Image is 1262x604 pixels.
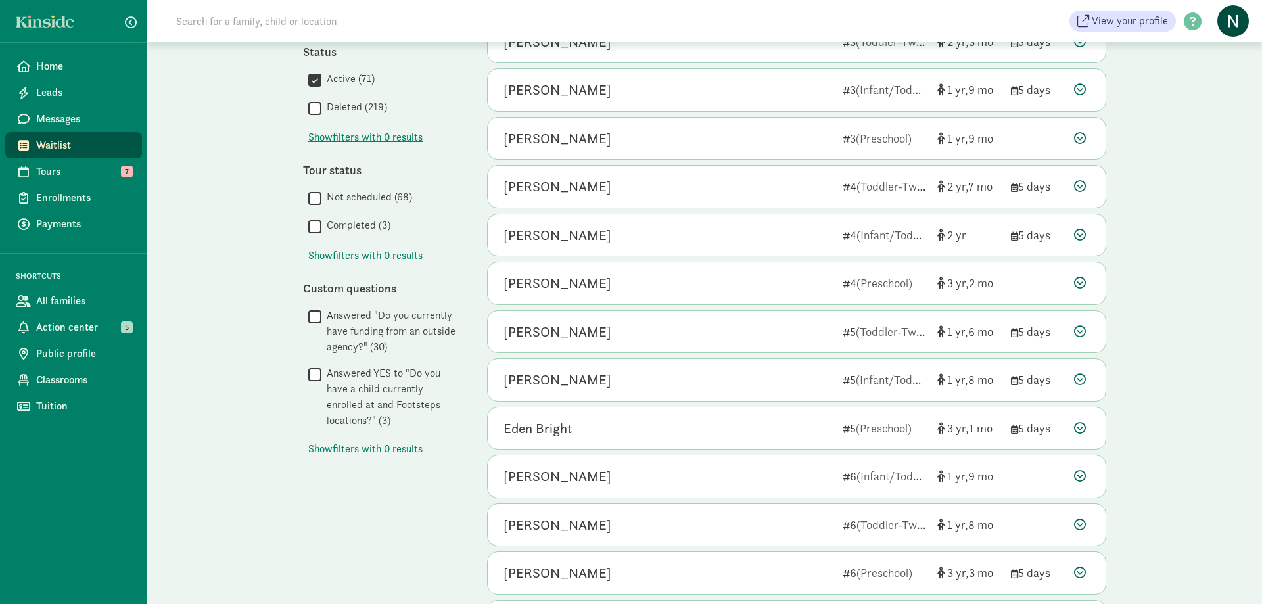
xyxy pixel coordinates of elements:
[168,8,537,34] input: Search for a family, child or location
[303,161,461,179] div: Tour status
[968,179,993,194] span: 7
[5,158,142,185] a: Tours 7
[503,273,611,294] div: Maksim Marceau
[5,288,142,314] a: All families
[968,324,993,339] span: 6
[5,106,142,132] a: Messages
[36,372,131,388] span: Classrooms
[5,80,142,106] a: Leads
[843,371,927,388] div: 5
[321,189,412,205] label: Not scheduled (68)
[1011,419,1063,437] div: 5 days
[843,81,927,99] div: 3
[1011,177,1063,195] div: 5 days
[947,421,969,436] span: 3
[36,58,131,74] span: Home
[843,419,927,437] div: 5
[947,131,968,146] span: 1
[843,564,927,582] div: 6
[1011,371,1063,388] div: 5 days
[937,419,1000,437] div: [object Object]
[36,319,131,335] span: Action center
[937,467,1000,485] div: [object Object]
[503,418,572,439] div: Eden Bright
[947,565,969,580] span: 3
[947,372,968,387] span: 1
[1011,564,1063,582] div: 5 days
[937,274,1000,292] div: [object Object]
[503,80,611,101] div: Sierra Xu
[503,128,611,149] div: Violet Bonderer
[843,274,927,292] div: 4
[947,517,968,532] span: 1
[947,227,966,243] span: 2
[843,323,927,340] div: 5
[937,226,1000,244] div: [object Object]
[856,179,931,194] span: (Toddler-Twos)
[947,275,969,290] span: 3
[937,371,1000,388] div: [object Object]
[856,372,935,387] span: (Infant/Toddler)
[5,393,142,419] a: Tuition
[968,131,993,146] span: 9
[308,129,423,145] button: Showfilters with 0 results
[937,81,1000,99] div: [object Object]
[321,308,461,355] label: Answered "Do you currently have funding from an outside agency?" (30)
[937,323,1000,340] div: [object Object]
[856,324,931,339] span: (Toddler-Twos)
[36,85,131,101] span: Leads
[5,185,142,211] a: Enrollments
[856,34,931,49] span: (Toddler-Twos)
[503,225,611,246] div: Jayden Yang
[503,369,611,390] div: Ava Padilla
[503,466,611,487] div: Ashley Sun
[968,469,993,484] span: 9
[308,129,423,145] span: Show filters with 0 results
[937,516,1000,534] div: [object Object]
[937,564,1000,582] div: [object Object]
[947,34,969,49] span: 2
[843,467,927,485] div: 6
[856,275,912,290] span: (Preschool)
[969,565,993,580] span: 3
[947,324,968,339] span: 1
[5,314,142,340] a: Action center 5
[856,565,912,580] span: (Preschool)
[1011,323,1063,340] div: 5 days
[856,469,936,484] span: (Infant/Toddler)
[947,469,968,484] span: 1
[121,166,133,177] span: 7
[503,176,611,197] div: Tirtha Maral
[321,99,387,115] label: Deleted (219)
[36,111,131,127] span: Messages
[36,293,131,309] span: All families
[308,441,423,457] span: Show filters with 0 results
[968,372,993,387] span: 8
[321,365,461,429] label: Answered YES to "Do you have a child currently enrolled at and Footsteps locations?" (3)
[308,248,423,264] button: Showfilters with 0 results
[308,248,423,264] span: Show filters with 0 results
[968,82,993,97] span: 9
[321,218,390,233] label: Completed (3)
[5,132,142,158] a: Waitlist
[121,321,133,333] span: 5
[308,441,423,457] button: Showfilters with 0 results
[303,279,461,297] div: Custom questions
[1196,541,1262,604] iframe: Chat Widget
[856,227,936,243] span: (Infant/Toddler)
[937,177,1000,195] div: [object Object]
[947,82,968,97] span: 1
[969,275,993,290] span: 2
[303,43,461,60] div: Status
[947,179,968,194] span: 2
[843,226,927,244] div: 4
[321,71,375,87] label: Active (71)
[36,216,131,232] span: Payments
[968,517,993,532] span: 8
[856,421,912,436] span: (Preschool)
[1092,13,1168,29] span: View your profile
[503,321,611,342] div: Sien Liao
[36,190,131,206] span: Enrollments
[36,398,131,414] span: Tuition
